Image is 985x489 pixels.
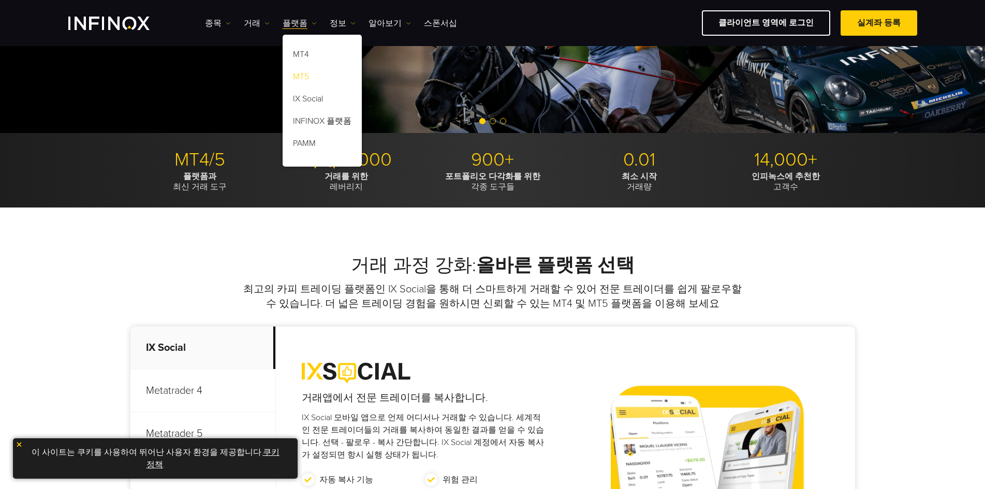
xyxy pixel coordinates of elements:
[302,391,549,405] h4: 거래앱에서 전문 트레이더를 복사합니다.
[277,171,416,192] p: 레버리지
[330,17,356,29] a: 정보
[130,149,269,171] p: MT4/5
[302,411,549,461] p: IX Social 모바일 앱으로 언제 어디서나 거래할 수 있습니다. 세계적인 전문 트레이더들의 거래를 복사하여 동일한 결과를 얻을 수 있습니다. 선택 - 팔로우 - 복사 간단...
[490,118,496,124] span: Go to slide 2
[716,171,855,192] p: 고객수
[283,90,362,112] a: IX Social
[716,149,855,171] p: 14,000+
[205,17,231,29] a: 종목
[130,254,855,277] h2: 거래 과정 강화:
[130,327,275,369] p: IX Social
[500,118,506,124] span: Go to slide 3
[423,149,562,171] p: 900+
[424,17,457,29] a: 스폰서십
[130,369,275,412] p: Metatrader 4
[183,171,216,182] strong: 플랫폼과
[622,171,657,182] strong: 최소 시작
[445,171,540,182] strong: 포트폴리오 다각화를 위한
[18,443,292,473] p: 이 사이트는 쿠키를 사용하여 뛰어난 사용자 환경을 제공합니다. .
[443,473,478,486] p: 위험 관리
[369,17,411,29] a: 알아보기
[68,17,174,30] a: INFINOX Logo
[16,441,23,448] img: yellow close icon
[283,17,317,29] a: 플랫폼
[423,171,562,192] p: 각종 도구들
[752,171,820,182] strong: 인피녹스에 추천한
[570,149,709,171] p: 0.01
[283,45,362,67] a: MT4
[841,10,917,36] a: 실계좌 등록
[242,282,744,311] p: 최고의 카피 트레이딩 플랫폼인 IX Social을 통해 더 스마트하게 거래할 수 있어 전문 트레이더를 쉽게 팔로우할 수 있습니다. 더 넓은 트레이딩 경험을 원하시면 신뢰할 수...
[283,134,362,156] a: PAMM
[283,67,362,90] a: MT5
[476,254,635,276] strong: 올바른 플랫폼 선택
[479,118,486,124] span: Go to slide 1
[283,112,362,134] a: INFINOX 플랫폼
[244,17,270,29] a: 거래
[702,10,830,36] a: 클라이언트 영역에 로그인
[130,412,275,455] p: Metatrader 5
[130,171,269,192] p: 최신 거래 도구
[277,149,416,171] p: 최대 1:1000
[325,171,368,182] strong: 거래를 위한
[319,473,373,486] p: 자동 복사 기능
[570,171,709,192] p: 거래량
